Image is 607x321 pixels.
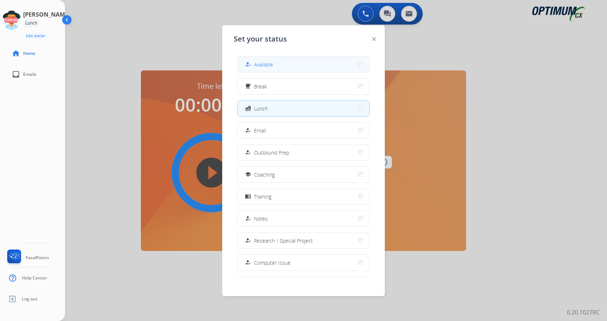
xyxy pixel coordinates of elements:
mat-icon: how_to_reg [245,216,251,222]
span: Break [254,83,267,90]
button: Lunch [238,101,369,116]
button: Computer Issue [238,255,369,270]
button: Edit Avatar [23,32,48,40]
span: Available [254,61,273,68]
span: Notes [254,215,268,222]
button: Coaching [238,167,369,182]
button: Training [238,189,369,204]
mat-icon: menu_book [245,194,251,200]
mat-icon: how_to_reg [245,149,251,156]
span: Computer Issue [254,259,290,266]
span: Lunch [254,105,268,112]
button: Break [238,79,369,94]
a: FocalPoints [6,250,49,266]
span: Set your status [234,34,287,44]
mat-icon: how_to_reg [245,260,251,266]
button: Notes [238,211,369,226]
mat-icon: fastfood [245,105,251,112]
mat-icon: free_breakfast [245,83,251,90]
mat-icon: how_to_reg [245,238,251,244]
span: Email [254,127,266,134]
h3: [PERSON_NAME] [23,10,70,19]
div: Lunch [23,19,39,27]
button: Outbound Prep [238,145,369,160]
button: Internet Issue [238,277,369,292]
span: Help Center [22,275,47,281]
mat-icon: school [245,172,251,178]
span: Log out [22,296,38,302]
span: Coaching [254,171,275,178]
img: close-button [372,37,376,41]
span: Home [23,51,35,56]
button: Email [238,123,369,138]
mat-icon: how_to_reg [245,61,251,68]
button: Available [238,57,369,72]
span: Outbound Prep [254,149,289,156]
span: Training [254,193,271,200]
mat-icon: inbox [12,70,20,79]
span: Research / Special Project [254,237,313,244]
span: FocalPoints [26,255,49,261]
p: 0.20.1027RC [567,308,600,317]
mat-icon: home [12,49,20,58]
span: Emails [23,71,36,77]
mat-icon: how_to_reg [245,127,251,134]
button: Research / Special Project [238,233,369,248]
